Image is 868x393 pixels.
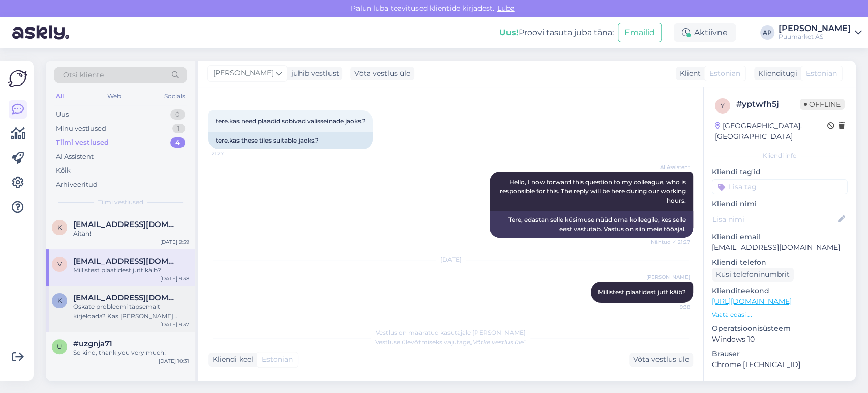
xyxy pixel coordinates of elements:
div: [DATE] 9:37 [160,321,189,328]
div: Uus [56,109,69,120]
div: 1 [172,124,185,134]
div: Oskate probleemi täpsemalt kirjeldada? Kas [PERSON_NAME] veateade, leht jäi ketrama vmt? [73,302,189,321]
span: Nähtud ✓ 21:27 [651,238,690,246]
span: Millistest plaatidest jutt käib? [598,288,686,296]
span: u [57,343,62,350]
div: 4 [170,137,185,148]
input: Lisa nimi [712,214,836,225]
img: Askly Logo [8,69,27,88]
span: v [57,260,62,268]
div: AI Assistent [56,152,94,162]
span: Hello, I now forward this question to my colleague, who is responsible for this. The reply will b... [500,178,687,204]
i: „Võtke vestlus üle” [470,338,526,346]
span: kalvi.haavajoe@mail.ee [73,293,179,302]
span: Vestlus on määratud kasutajale [PERSON_NAME] [376,329,526,336]
div: Puumarket AS [779,33,851,41]
span: 9:38 [652,303,690,311]
p: Kliendi email [712,232,848,242]
div: Aitäh! [73,229,189,238]
div: Kliendi info [712,151,848,160]
p: Operatsioonisüsteem [712,323,848,334]
div: Kõik [56,165,71,176]
a: [PERSON_NAME]Puumarket AS [779,24,862,41]
span: valikd@list.ru [73,257,179,266]
span: y [721,102,725,109]
div: Millistest plaatidest jutt käib? [73,266,189,275]
p: Brauser [712,349,848,359]
span: k [57,223,62,231]
span: [PERSON_NAME] [646,273,690,281]
p: Windows 10 [712,334,848,345]
span: Luba [494,4,518,13]
p: Vaata edasi ... [712,310,848,319]
span: Estonian [262,354,293,365]
p: Kliendi telefon [712,257,848,268]
span: Otsi kliente [63,70,104,80]
p: Kliendi nimi [712,199,848,209]
div: Küsi telefoninumbrit [712,268,794,282]
div: So kind, thank you very much! [73,348,189,357]
span: kalvi.haavajoe@mail.ee [73,220,179,229]
span: Tiimi vestlused [98,198,143,207]
div: [DATE] 10:31 [159,357,189,365]
div: # yptwfh5j [736,98,800,110]
div: Klienditugi [754,68,797,79]
span: Offline [800,99,845,110]
div: Võta vestlus üle [629,353,693,367]
span: Vestluse ülevõtmiseks vajutage [375,338,526,346]
div: [DATE] 9:38 [160,275,189,283]
div: Kliendi keel [208,354,253,365]
div: Web [105,90,123,103]
div: Tere, edastan selle küsimuse nüüd oma kolleegile, kes selle eest vastutab. Vastus on siin meie tö... [490,211,693,238]
span: k [57,297,62,304]
div: All [54,90,66,103]
span: [PERSON_NAME] [213,68,274,79]
div: Aktiivne [674,23,736,42]
div: Võta vestlus üle [350,67,414,80]
div: [DATE] 9:59 [160,238,189,246]
div: juhib vestlust [287,68,339,79]
p: Kliendi tag'id [712,166,848,177]
span: Estonian [709,68,740,79]
span: Estonian [806,68,837,79]
a: [URL][DOMAIN_NAME] [712,297,792,306]
div: Klient [676,68,701,79]
div: [PERSON_NAME] [712,380,848,389]
span: 21:27 [212,150,250,157]
div: [GEOGRAPHIC_DATA], [GEOGRAPHIC_DATA] [715,121,827,142]
div: [DATE] [208,255,693,264]
p: Chrome [TECHNICAL_ID] [712,359,848,370]
input: Lisa tag [712,179,848,194]
div: Proovi tasuta juba täna: [499,26,614,39]
span: tere.kas need plaadid sobivad valisseinade jaoks.? [216,117,366,125]
div: Arhiveeritud [56,180,98,190]
div: 0 [170,109,185,120]
span: #uzgnja71 [73,339,112,348]
span: AI Assistent [652,163,690,171]
b: Uus! [499,27,519,37]
div: Tiimi vestlused [56,137,109,148]
div: tere.kas these tiles suitable jaoks.? [208,132,373,149]
button: Emailid [618,23,662,42]
p: Klienditeekond [712,286,848,296]
p: [EMAIL_ADDRESS][DOMAIN_NAME] [712,242,848,253]
div: AP [760,25,774,40]
div: Minu vestlused [56,124,106,134]
div: Socials [162,90,187,103]
div: [PERSON_NAME] [779,24,851,33]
